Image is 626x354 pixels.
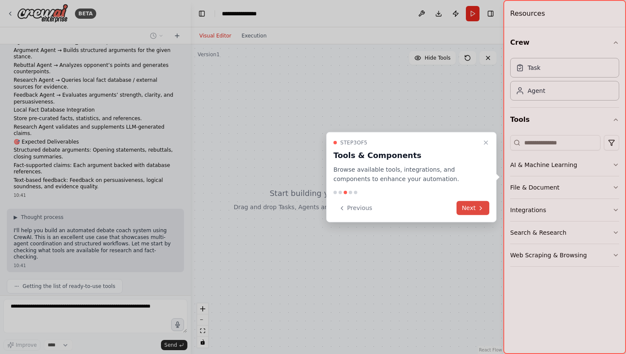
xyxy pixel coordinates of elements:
[333,149,479,161] h3: Tools & Components
[340,139,368,146] span: Step 3 of 5
[333,164,479,184] p: Browse available tools, integrations, and components to enhance your automation.
[481,137,491,147] button: Close walkthrough
[333,201,377,215] button: Previous
[457,201,489,215] button: Next
[196,8,208,20] button: Hide left sidebar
